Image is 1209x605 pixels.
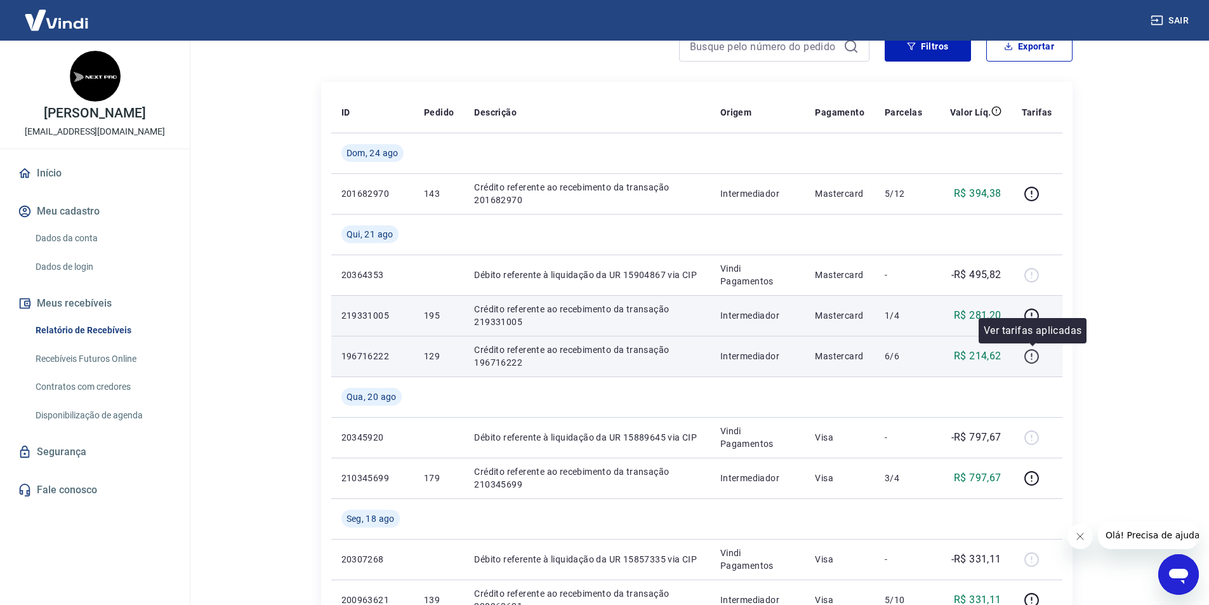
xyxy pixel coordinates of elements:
[954,308,1001,323] p: R$ 281,20
[815,269,864,281] p: Mastercard
[424,309,454,322] p: 195
[885,31,971,62] button: Filtros
[30,225,175,251] a: Dados da conta
[720,425,795,450] p: Vindi Pagamentos
[25,125,165,138] p: [EMAIL_ADDRESS][DOMAIN_NAME]
[954,349,1001,364] p: R$ 214,62
[341,350,404,362] p: 196716222
[341,553,404,566] p: 20307268
[815,187,864,200] p: Mastercard
[474,343,700,369] p: Crédito referente ao recebimento da transação 196716222
[720,309,795,322] p: Intermediador
[424,472,454,484] p: 179
[986,31,1073,62] button: Exportar
[720,547,795,572] p: Vindi Pagamentos
[815,106,864,119] p: Pagamento
[950,106,991,119] p: Valor Líq.
[347,390,397,403] span: Qua, 20 ago
[885,431,922,444] p: -
[984,323,1081,338] p: Ver tarifas aplicadas
[720,472,795,484] p: Intermediador
[720,350,795,362] p: Intermediador
[954,470,1001,486] p: R$ 797,67
[15,197,175,225] button: Meu cadastro
[885,350,922,362] p: 6/6
[474,181,700,206] p: Crédito referente ao recebimento da transação 201682970
[951,267,1001,283] p: -R$ 495,82
[341,269,404,281] p: 20364353
[347,512,395,525] span: Seg, 18 ago
[885,472,922,484] p: 3/4
[341,309,404,322] p: 219331005
[30,402,175,429] a: Disponibilização de agenda
[951,430,1001,445] p: -R$ 797,67
[341,472,404,484] p: 210345699
[474,303,700,328] p: Crédito referente ao recebimento da transação 219331005
[951,552,1001,567] p: -R$ 331,11
[474,431,700,444] p: Débito referente à liquidação da UR 15889645 via CIP
[15,438,175,466] a: Segurança
[30,374,175,400] a: Contratos com credores
[815,309,864,322] p: Mastercard
[1158,554,1199,595] iframe: Botão para abrir a janela de mensagens
[347,147,399,159] span: Dom, 24 ago
[885,553,922,566] p: -
[474,553,700,566] p: Débito referente à liquidação da UR 15857335 via CIP
[885,106,922,119] p: Parcelas
[1148,9,1194,32] button: Sair
[424,187,454,200] p: 143
[474,106,517,119] p: Descrição
[1098,521,1199,549] iframe: Mensagem da empresa
[341,431,404,444] p: 20345920
[70,51,121,102] img: ba7a6133-de1a-4517-9683-564b6ffa7d02.jpeg
[15,159,175,187] a: Início
[424,350,454,362] p: 129
[30,317,175,343] a: Relatório de Recebíveis
[885,309,922,322] p: 1/4
[1022,106,1052,119] p: Tarifas
[885,269,922,281] p: -
[720,262,795,288] p: Vindi Pagamentos
[815,350,864,362] p: Mastercard
[474,465,700,491] p: Crédito referente ao recebimento da transação 210345699
[341,187,404,200] p: 201682970
[815,431,864,444] p: Visa
[690,37,838,56] input: Busque pelo número do pedido
[720,106,751,119] p: Origem
[720,187,795,200] p: Intermediador
[341,106,350,119] p: ID
[30,346,175,372] a: Recebíveis Futuros Online
[15,476,175,504] a: Fale conosco
[44,107,145,120] p: [PERSON_NAME]
[15,1,98,39] img: Vindi
[424,106,454,119] p: Pedido
[1067,524,1093,549] iframe: Fechar mensagem
[347,228,393,241] span: Qui, 21 ago
[954,186,1001,201] p: R$ 394,38
[15,289,175,317] button: Meus recebíveis
[30,254,175,280] a: Dados de login
[885,187,922,200] p: 5/12
[474,269,700,281] p: Débito referente à liquidação da UR 15904867 via CIP
[8,9,107,19] span: Olá! Precisa de ajuda?
[815,553,864,566] p: Visa
[815,472,864,484] p: Visa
